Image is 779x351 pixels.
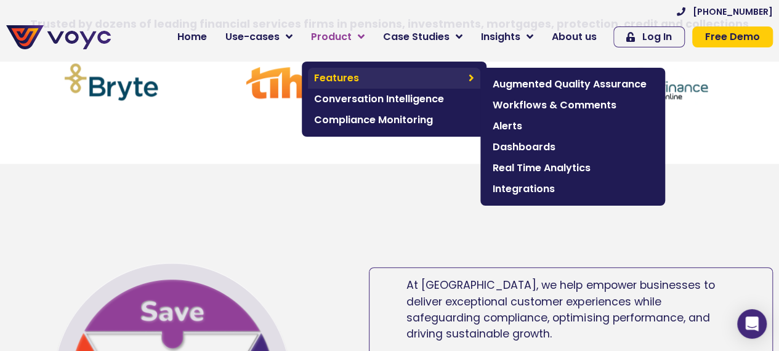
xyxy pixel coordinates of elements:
[308,68,480,89] a: Features
[177,30,207,44] span: Home
[6,170,773,185] iframe: Customer reviews powered by Trustpilot
[486,179,659,200] a: Integrations
[168,25,216,49] a: Home
[543,25,606,49] a: About us
[308,110,480,131] a: Compliance Monitoring
[677,7,773,16] a: [PHONE_NUMBER]
[374,25,472,49] a: Case Studies
[493,77,653,92] span: Augmented Quality Assurance
[308,89,480,110] a: Conversation Intelligence
[737,309,767,339] div: Open Intercom Messenger
[314,92,474,107] span: Conversation Intelligence
[314,71,462,86] span: Features
[216,25,302,49] a: Use-cases
[486,74,659,95] a: Augmented Quality Assurance
[486,116,659,137] a: Alerts
[481,30,520,44] span: Insights
[311,30,352,44] span: Product
[493,182,653,196] span: Integrations
[62,60,166,102] img: brytev2
[486,137,659,158] a: Dashboards
[472,25,543,49] a: Insights
[493,140,653,155] span: Dashboards
[614,60,719,115] img: Auto finance online
[158,100,200,114] span: Job title
[493,98,653,113] span: Workflows & Comments
[486,158,659,179] a: Real Time Analytics
[314,113,474,127] span: Compliance Monitoring
[225,30,280,44] span: Use-cases
[642,32,672,42] span: Log In
[246,60,350,103] img: tih-logo
[493,161,653,175] span: Real Time Analytics
[493,119,653,134] span: Alerts
[383,30,450,44] span: Case Studies
[302,25,374,49] a: Product
[705,32,760,42] span: Free Demo
[486,95,659,116] a: Workflows & Comments
[613,26,685,47] a: Log In
[406,278,714,341] span: At [GEOGRAPHIC_DATA], we help empower businesses to deliver exceptional customer experiences whil...
[692,26,773,47] a: Free Demo
[693,7,773,16] span: [PHONE_NUMBER]
[552,30,597,44] span: About us
[6,25,111,49] img: voyc-full-logo
[158,49,189,63] span: Phone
